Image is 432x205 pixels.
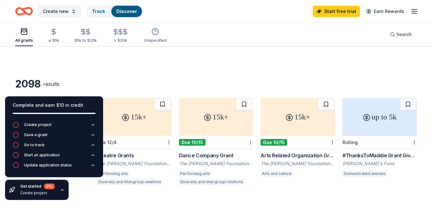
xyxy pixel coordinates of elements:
[74,26,97,46] button: $5k to $20k
[396,31,412,38] span: Search
[261,98,335,136] div: 15k+
[20,190,55,196] div: Create project
[13,152,96,162] button: Start an application
[97,152,171,159] div: Theatre Grants
[343,140,358,145] div: Rolling
[13,122,96,132] button: Create project
[86,5,143,18] button: TrackDiscover
[97,171,129,177] div: Performing arts
[261,98,335,179] a: 15k+Due 10/15Arts Related Organization GrantThe [PERSON_NAME] Foundation, Inc.Arts and culture
[343,98,417,179] a: up to 5kRolling#ThanksToMaddie Grant Giveaways[PERSON_NAME]'s FundDomesticated animals
[38,5,81,18] button: Create new
[15,38,33,43] div: All grants
[15,4,33,19] a: Home
[13,101,96,109] div: Complete and earn $10 in credit
[261,139,287,146] div: Due 10/15
[385,28,417,41] button: Search
[24,163,72,168] div: Update application status
[15,78,41,90] div: 2098
[97,98,171,187] a: 15k+Due 12/4Theatre GrantsThe [PERSON_NAME] Foundation, Inc.Performing artsDiversity and intergro...
[24,122,52,127] div: Create project
[13,132,96,142] button: Save a grant
[144,25,167,46] button: Unspecified
[179,179,244,185] div: Diversity and intergroup relations
[20,184,55,189] div: Get started
[74,38,97,43] div: $5k to $20k
[43,80,59,88] div: results
[179,160,253,167] div: The [PERSON_NAME] Foundation, Inc.
[343,98,417,136] div: up to 5k
[97,98,171,136] div: 15k+
[313,6,360,17] a: Start free trial
[261,171,293,177] div: Arts and culture
[13,162,96,172] button: Update application status
[362,6,408,17] a: Earn Rewards
[24,153,60,158] div: Start an application
[48,26,59,46] button: ≤ $5k
[112,38,129,43] div: > $20k
[44,184,55,189] div: 0 %
[179,152,253,159] div: Dance Company Grant
[261,160,335,167] div: The [PERSON_NAME] Foundation, Inc.
[48,38,59,43] div: ≤ $5k
[179,98,253,187] a: 15k+Due 10/15Dance Company GrantThe [PERSON_NAME] Foundation, Inc.Performing artsDiversity and in...
[179,171,211,177] div: Performing arts
[15,25,33,46] button: All grants
[261,152,335,159] div: Arts Related Organization Grant
[116,9,137,14] a: Discover
[24,142,45,148] div: Go to track
[112,26,129,46] button: > $20k
[179,139,206,146] div: Due 10/15
[97,179,163,185] div: Diversity and intergroup relations
[43,8,69,15] span: Create new
[343,152,417,159] div: #ThanksToMaddie Grant Giveaways
[92,9,105,14] a: Track
[343,160,417,167] div: [PERSON_NAME]'s Fund
[97,160,171,167] div: The [PERSON_NAME] Foundation, Inc.
[144,38,167,43] div: Unspecified
[179,98,253,136] div: 15k+
[343,171,387,177] div: Domesticated animals
[24,132,47,137] div: Save a grant
[13,142,96,152] button: Go to track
